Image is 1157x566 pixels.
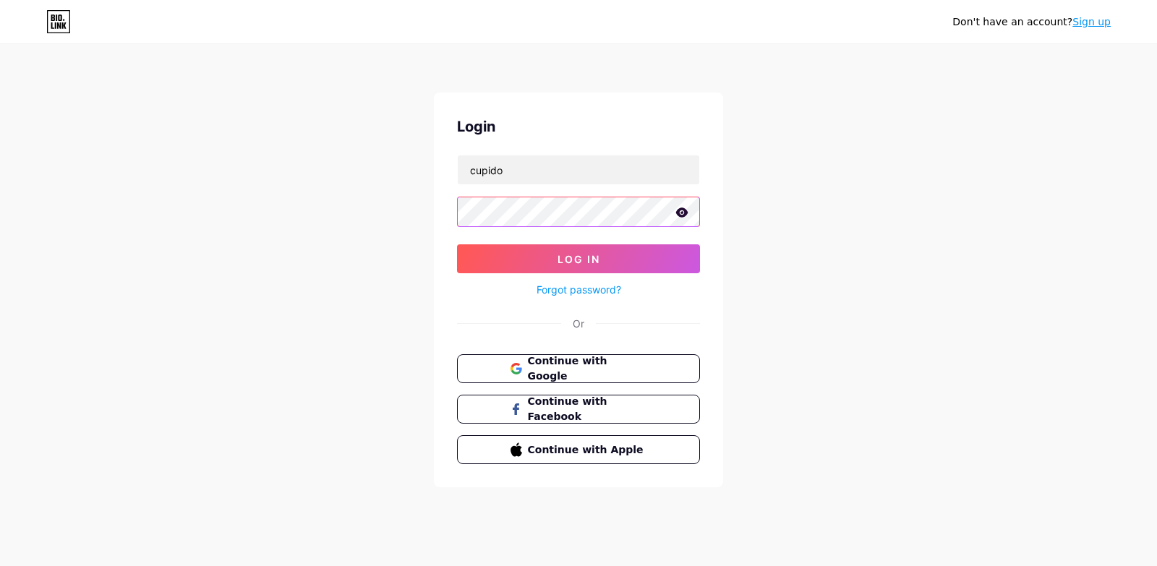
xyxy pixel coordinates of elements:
[528,353,647,384] span: Continue with Google
[457,395,700,424] button: Continue with Facebook
[457,354,700,383] button: Continue with Google
[573,316,584,331] div: Or
[1072,16,1111,27] a: Sign up
[457,435,700,464] button: Continue with Apple
[528,394,647,424] span: Continue with Facebook
[952,14,1111,30] div: Don't have an account?
[537,282,621,297] a: Forgot password?
[458,155,699,184] input: Username
[457,244,700,273] button: Log In
[558,253,600,265] span: Log In
[528,442,647,458] span: Continue with Apple
[457,116,700,137] div: Login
